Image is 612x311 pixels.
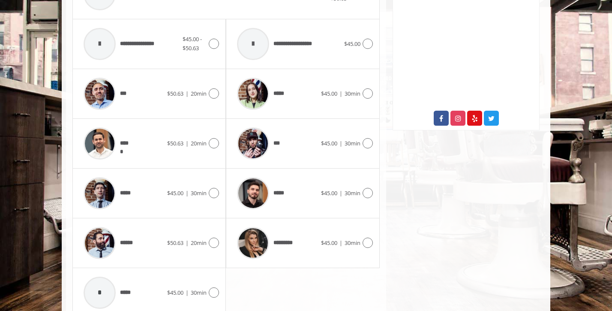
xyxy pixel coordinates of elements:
span: $50.63 [167,139,183,147]
span: $45.00 [167,189,183,197]
span: $45.00 - $50.63 [183,35,202,52]
span: 20min [191,239,207,247]
span: | [339,90,342,97]
span: | [339,139,342,147]
span: $45.00 [321,139,337,147]
span: $45.00 [167,289,183,296]
span: $45.00 [344,40,360,48]
span: $45.00 [321,90,337,97]
span: $45.00 [321,239,337,247]
span: | [186,189,189,197]
span: | [339,189,342,197]
span: | [186,289,189,296]
span: 30min [191,289,207,296]
span: | [186,239,189,247]
span: 30min [345,239,360,247]
span: 30min [345,189,360,197]
span: 30min [345,90,360,97]
span: 20min [191,139,207,147]
span: | [339,239,342,247]
span: | [186,90,189,97]
span: $50.63 [167,239,183,247]
span: 30min [345,139,360,147]
span: $45.00 [321,189,337,197]
span: 20min [191,90,207,97]
span: | [186,139,189,147]
span: 30min [191,189,207,197]
span: $50.63 [167,90,183,97]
